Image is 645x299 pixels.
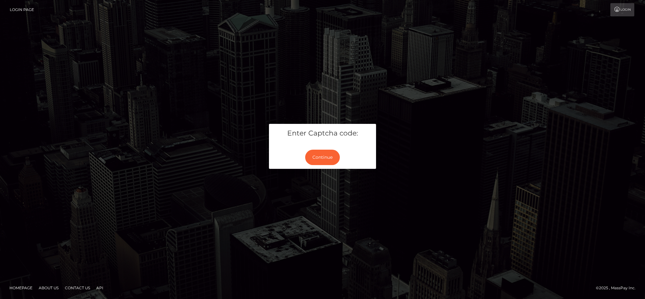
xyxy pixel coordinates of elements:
button: Continue [305,150,340,165]
h5: Enter Captcha code: [274,129,371,138]
a: API [94,283,106,293]
a: Login [610,3,634,16]
a: Contact Us [62,283,93,293]
a: About Us [36,283,61,293]
div: © 2025 , MassPay Inc. [596,285,640,291]
a: Login Page [10,3,34,16]
a: Homepage [7,283,35,293]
